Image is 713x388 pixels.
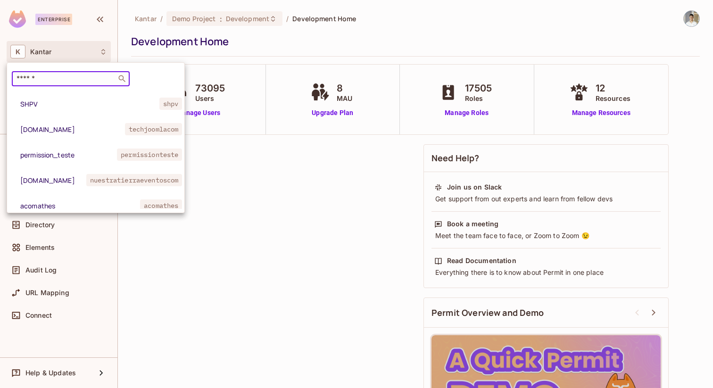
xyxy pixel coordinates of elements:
span: nuestratierraeventoscom [86,174,182,186]
span: [DOMAIN_NAME] [20,125,125,134]
span: shpv [159,98,182,110]
span: acomathes [140,199,182,212]
span: permissionteste [117,149,182,161]
span: permission_teste [20,150,117,159]
span: [DOMAIN_NAME] [20,176,86,185]
span: SHPV [20,99,159,108]
span: acomathes [20,201,140,210]
span: techjoomlacom [125,123,182,135]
